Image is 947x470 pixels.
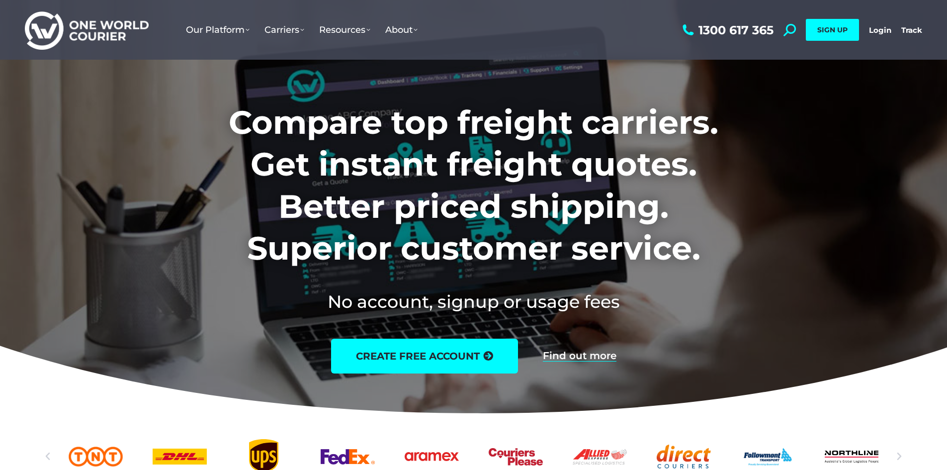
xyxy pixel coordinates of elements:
a: Login [869,25,891,35]
span: Resources [319,24,370,35]
span: Carriers [264,24,304,35]
span: About [385,24,418,35]
span: SIGN UP [817,25,848,34]
a: Track [901,25,922,35]
a: Find out more [543,351,616,362]
a: 1300 617 365 [680,24,774,36]
a: SIGN UP [806,19,859,41]
img: One World Courier [25,10,149,50]
h2: No account, signup or usage fees [163,289,784,314]
a: Our Platform [178,14,257,45]
span: Our Platform [186,24,250,35]
a: About [378,14,425,45]
a: create free account [331,339,518,374]
h1: Compare top freight carriers. Get instant freight quotes. Better priced shipping. Superior custom... [163,101,784,270]
a: Resources [312,14,378,45]
a: Carriers [257,14,312,45]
